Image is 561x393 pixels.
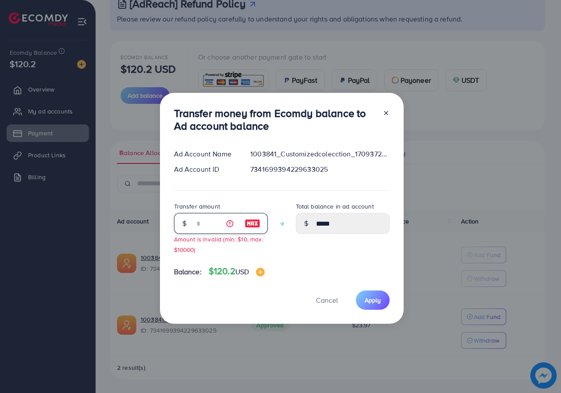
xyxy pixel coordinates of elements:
[209,266,265,277] h4: $120.2
[365,296,381,304] span: Apply
[296,202,374,211] label: Total balance in ad account
[245,218,260,229] img: image
[174,202,220,211] label: Transfer amount
[167,149,244,159] div: Ad Account Name
[235,267,249,276] span: USD
[243,164,396,174] div: 7341699394229633025
[316,295,338,305] span: Cancel
[167,164,244,174] div: Ad Account ID
[305,290,349,309] button: Cancel
[243,149,396,159] div: 1003841_Customizedcolecction_1709372613954
[174,267,202,277] span: Balance:
[256,268,265,276] img: image
[356,290,390,309] button: Apply
[174,235,263,253] small: Amount is invalid (min: $10, max: $10000)
[174,107,376,132] h3: Transfer money from Ecomdy balance to Ad account balance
